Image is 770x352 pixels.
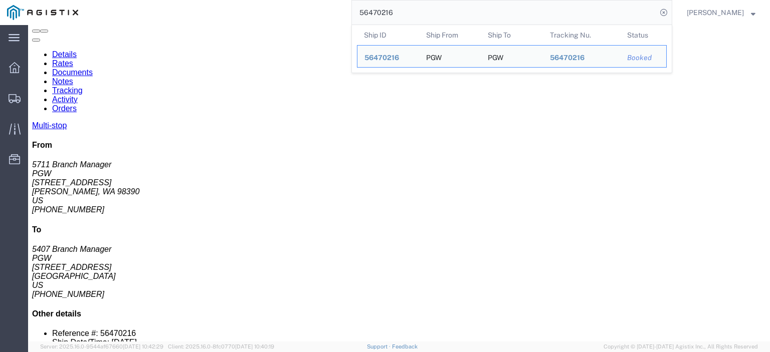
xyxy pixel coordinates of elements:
div: Booked [627,53,659,63]
span: Client: 2025.16.0-8fc0770 [168,343,274,349]
a: Feedback [392,343,418,349]
input: Search for shipment number, reference number [352,1,657,25]
th: Ship From [419,25,481,45]
span: Copyright © [DATE]-[DATE] Agistix Inc., All Rights Reserved [604,342,758,351]
a: Support [367,343,392,349]
div: PGW [488,46,503,67]
span: Server: 2025.16.0-9544af67660 [40,343,163,349]
span: [DATE] 10:42:29 [123,343,163,349]
th: Ship To [481,25,543,45]
table: Search Results [357,25,672,73]
th: Tracking Nu. [543,25,621,45]
div: 56470216 [550,53,614,63]
span: [DATE] 10:40:19 [235,343,274,349]
span: Jesse Jordan [687,7,744,18]
th: Ship ID [357,25,419,45]
div: 56470216 [364,53,412,63]
img: logo [7,5,78,20]
th: Status [620,25,667,45]
div: PGW [426,46,442,67]
iframe: FS Legacy Container [28,25,770,341]
button: [PERSON_NAME] [686,7,756,19]
span: 56470216 [364,54,399,62]
span: 56470216 [550,54,585,62]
